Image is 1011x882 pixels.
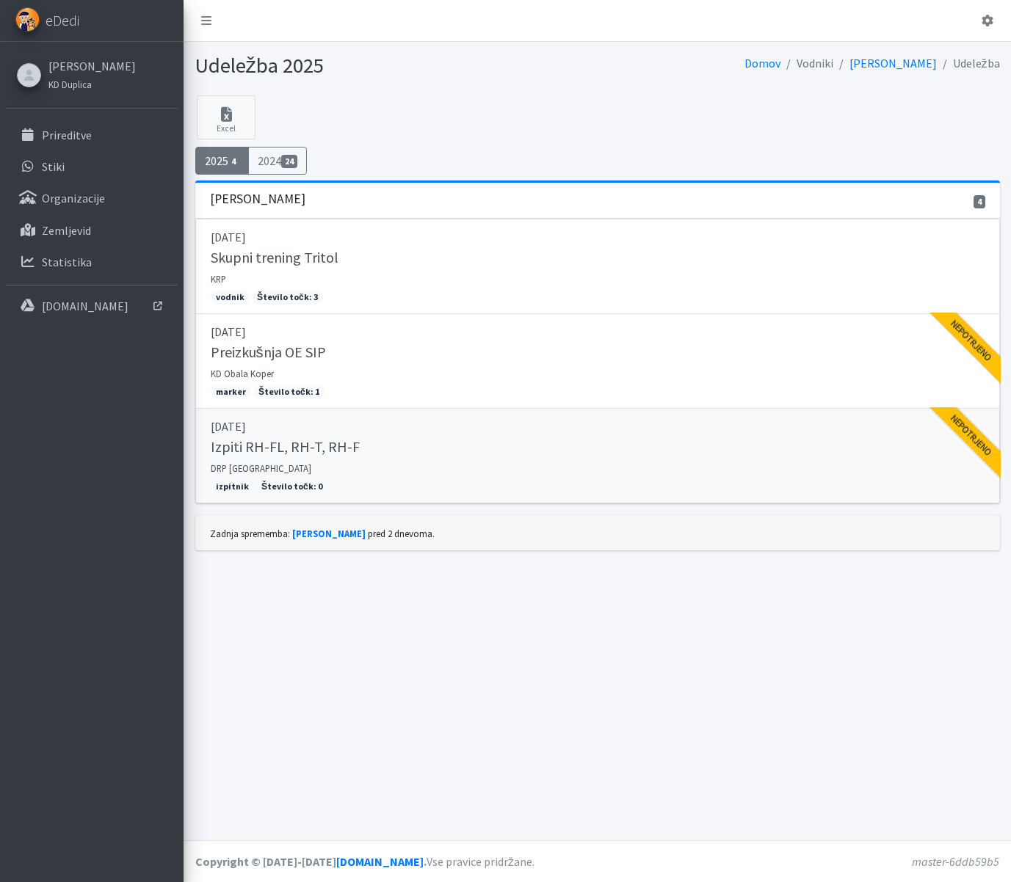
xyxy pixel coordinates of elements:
a: [PERSON_NAME] [48,57,136,75]
span: izpitnik [211,480,254,493]
p: [DATE] [211,228,985,246]
h3: [PERSON_NAME] [210,192,305,207]
a: [PERSON_NAME] [292,528,366,539]
a: [PERSON_NAME] [849,56,937,70]
p: Prireditve [42,128,92,142]
a: KD Duplica [48,75,136,92]
a: [DATE] Skupni trening Tritol KRP vodnik Število točk: 3 [195,219,1000,314]
p: Organizacije [42,191,105,205]
span: 24 [281,155,297,168]
p: Stiki [42,159,65,174]
span: vodnik [211,291,250,304]
a: Zemljevid [6,216,178,245]
span: eDedi [46,10,79,32]
span: Število točk: 3 [252,291,323,304]
small: DRP [GEOGRAPHIC_DATA] [211,462,311,474]
a: 202424 [248,147,307,175]
a: Organizacije [6,183,178,213]
li: Udeležba [937,53,1000,74]
a: Statistika [6,247,178,277]
small: Zadnja sprememba: pred 2 dnevoma. [210,528,435,539]
a: Prireditve [6,120,178,150]
img: eDedi [15,7,40,32]
span: Število točk: 0 [256,480,327,493]
h1: Udeležba 2025 [195,53,593,79]
p: [DATE] [211,323,985,340]
a: Stiki [6,152,178,181]
footer: Vse pravice pridržane. [184,840,1011,882]
li: Vodniki [780,53,833,74]
a: Domov [744,56,780,70]
a: [DOMAIN_NAME] [6,291,178,321]
span: marker [211,385,251,398]
h5: Skupni trening Tritol [211,249,338,266]
strong: Copyright © [DATE]-[DATE] . [195,854,427,869]
span: Število točk: 1 [253,385,325,398]
span: 4 [228,155,240,168]
h5: Izpiti RH-FL, RH-T, RH-F [211,438,360,456]
p: Zemljevid [42,223,91,238]
em: master-6ddb59b5 [912,854,999,869]
span: 4 [974,195,985,208]
h5: Preizkušnja OE SIP [211,343,326,361]
p: [DATE] [211,418,985,435]
p: [DOMAIN_NAME] [42,299,128,313]
small: KD Obala Koper [211,368,274,379]
p: Statistika [42,255,92,269]
a: 20254 [195,147,250,175]
small: KD Duplica [48,79,92,90]
small: KRP [211,273,226,285]
a: [DATE] Izpiti RH-FL, RH-T, RH-F DRP [GEOGRAPHIC_DATA] izpitnik Število točk: 0 Nepotrjeno [195,409,1000,503]
a: [DOMAIN_NAME] [336,854,424,869]
a: Excel [197,95,256,139]
a: [DATE] Preizkušnja OE SIP KD Obala Koper marker Število točk: 1 Nepotrjeno [195,314,1000,409]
